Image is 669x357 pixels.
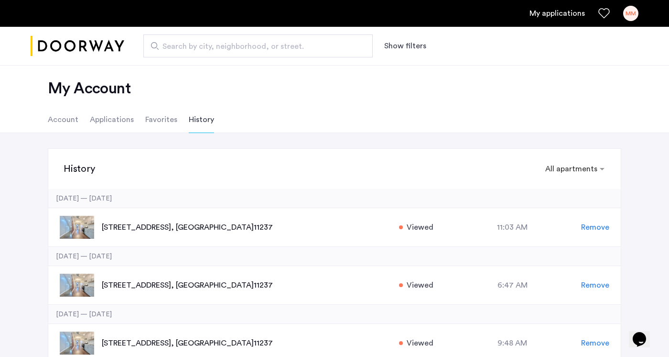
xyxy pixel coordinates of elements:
div: [DATE] — [DATE] [48,189,621,208]
span: Search by city, neighborhood, or street. [162,41,346,52]
li: History [189,106,214,133]
span: Remove [581,279,609,291]
a: Favorites [598,8,610,19]
img: logo [31,28,124,64]
span: Viewed [407,279,433,291]
span: Remove [581,222,609,233]
img: apartment [60,216,94,239]
div: 9:48 AM [444,337,582,349]
img: apartment [60,274,94,297]
p: [STREET_ADDRESS] 11237 [102,337,389,349]
img: apartment [60,332,94,355]
div: [DATE] — [DATE] [48,247,621,266]
li: Account [48,106,78,133]
div: 6:47 AM [444,279,582,291]
div: [DATE] — [DATE] [48,305,621,324]
span: , [GEOGRAPHIC_DATA] [171,223,254,231]
span: , [GEOGRAPHIC_DATA] [171,339,254,347]
a: My application [529,8,585,19]
h2: My Account [48,79,621,98]
iframe: chat widget [629,319,659,347]
span: Viewed [407,222,433,233]
a: Cazamio logo [31,28,124,64]
button: Show or hide filters [384,40,426,52]
div: 11:03 AM [444,222,582,233]
li: Applications [90,106,134,133]
span: Remove [581,337,609,349]
h3: History [64,162,95,176]
p: [STREET_ADDRESS] 11237 [102,222,389,233]
li: Favorites [145,106,177,133]
span: , [GEOGRAPHIC_DATA] [171,281,254,289]
span: Viewed [407,337,433,349]
div: MM [623,6,638,21]
input: Apartment Search [143,34,373,57]
p: [STREET_ADDRESS] 11237 [102,279,389,291]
